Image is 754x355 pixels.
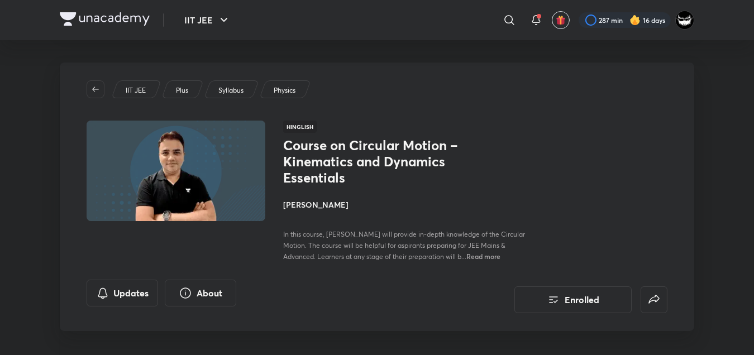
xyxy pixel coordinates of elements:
[218,85,244,95] p: Syllabus
[283,199,533,210] h4: [PERSON_NAME]
[514,286,632,313] button: Enrolled
[174,85,190,95] a: Plus
[124,85,148,95] a: IIT JEE
[283,121,317,133] span: Hinglish
[283,137,466,185] h1: Course on Circular Motion – Kinematics and Dynamics Essentials
[178,9,237,31] button: IIT JEE
[629,15,641,26] img: streak
[641,286,667,313] button: false
[60,12,150,26] img: Company Logo
[552,11,570,29] button: avatar
[165,280,236,306] button: About
[675,11,694,30] img: ARSH Khan
[87,280,158,306] button: Updates
[176,85,188,95] p: Plus
[274,85,295,95] p: Physics
[272,85,298,95] a: Physics
[556,15,566,25] img: avatar
[60,12,150,28] a: Company Logo
[466,252,500,261] span: Read more
[85,119,267,222] img: Thumbnail
[217,85,246,95] a: Syllabus
[126,85,146,95] p: IIT JEE
[283,230,525,261] span: In this course, [PERSON_NAME] will provide in-depth knowledge of the Circular Motion. The course ...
